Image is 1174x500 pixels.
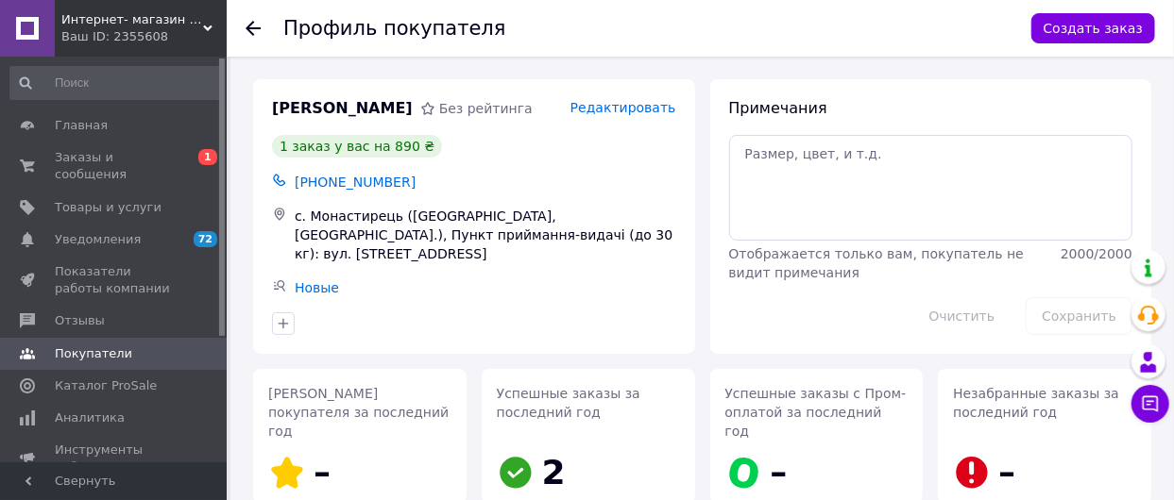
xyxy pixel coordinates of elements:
span: Незабранные заказы за последний год [953,386,1119,420]
button: Чат с покупателем [1131,385,1169,423]
div: с. Монастирець ([GEOGRAPHIC_DATA], [GEOGRAPHIC_DATA].), Пункт приймання-видачі (до 30 кг): вул. [... [291,203,680,267]
h1: Профиль покупателя [283,17,506,40]
button: Создать заказ [1031,13,1155,43]
input: Поиск [9,66,223,100]
span: Успешные заказы за последний год [497,386,640,420]
span: Инструменты вебмастера и SEO [55,442,175,475]
span: 1 [198,149,217,165]
span: Уведомления [55,231,141,248]
div: 1 заказ у вас на 890 ₴ [272,135,442,158]
span: – [771,453,788,492]
span: 2000 / 2000 [1061,246,1132,261]
span: Главная [55,117,108,134]
span: – [998,453,1015,492]
span: Аналитика [55,409,125,426]
span: Заказы и сообщения [55,149,175,183]
div: Ваш ID: 2355608 [61,28,227,45]
span: Покупатели [55,345,132,362]
div: Вернуться назад [246,19,261,38]
span: Без рейтинга [439,101,533,116]
span: Успешные заказы с Пром-оплатой за последний год [725,386,907,439]
span: – [314,453,331,492]
span: [PERSON_NAME] покупателя за последний год [268,386,449,439]
span: Отзывы [55,312,105,329]
span: 72 [194,231,217,247]
span: [PERSON_NAME] [272,98,413,120]
span: Товары и услуги [55,199,162,216]
span: [PHONE_NUMBER] [295,175,416,190]
span: 2 [542,453,566,492]
span: Примечания [729,99,827,117]
span: Показатели работы компании [55,263,175,297]
span: Каталог ProSale [55,377,157,394]
span: Отображается только вам, покупатель не видит примечания [729,246,1024,280]
span: Интернет- магазин "TopMir" качественная детская обувь для всех [61,11,203,28]
span: Редактировать [570,100,676,115]
a: Новые [295,280,339,295]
